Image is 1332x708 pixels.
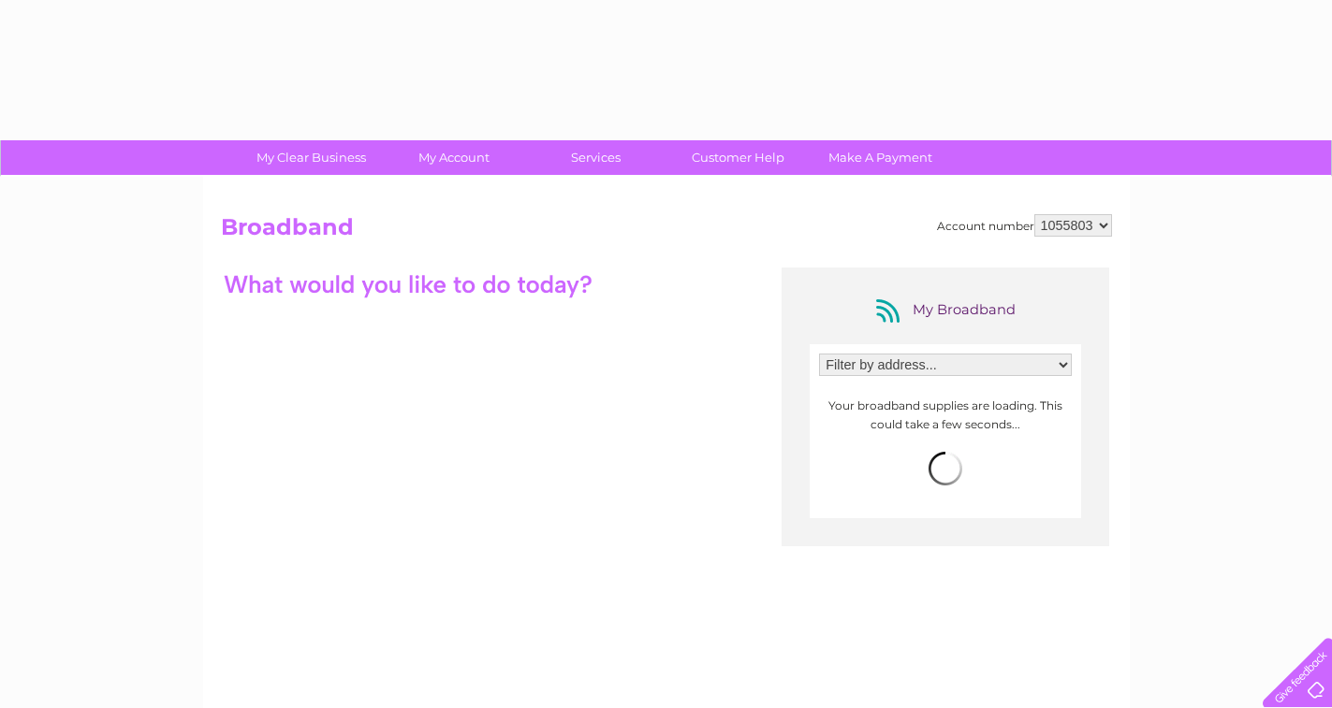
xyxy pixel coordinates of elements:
[519,140,673,175] a: Services
[819,397,1072,432] p: Your broadband supplies are loading. This could take a few seconds...
[376,140,531,175] a: My Account
[221,214,1112,250] h2: Broadband
[234,140,388,175] a: My Clear Business
[661,140,815,175] a: Customer Help
[803,140,958,175] a: Make A Payment
[937,214,1112,237] div: Account number
[929,452,962,485] img: loading
[871,296,1020,325] div: My Broadband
